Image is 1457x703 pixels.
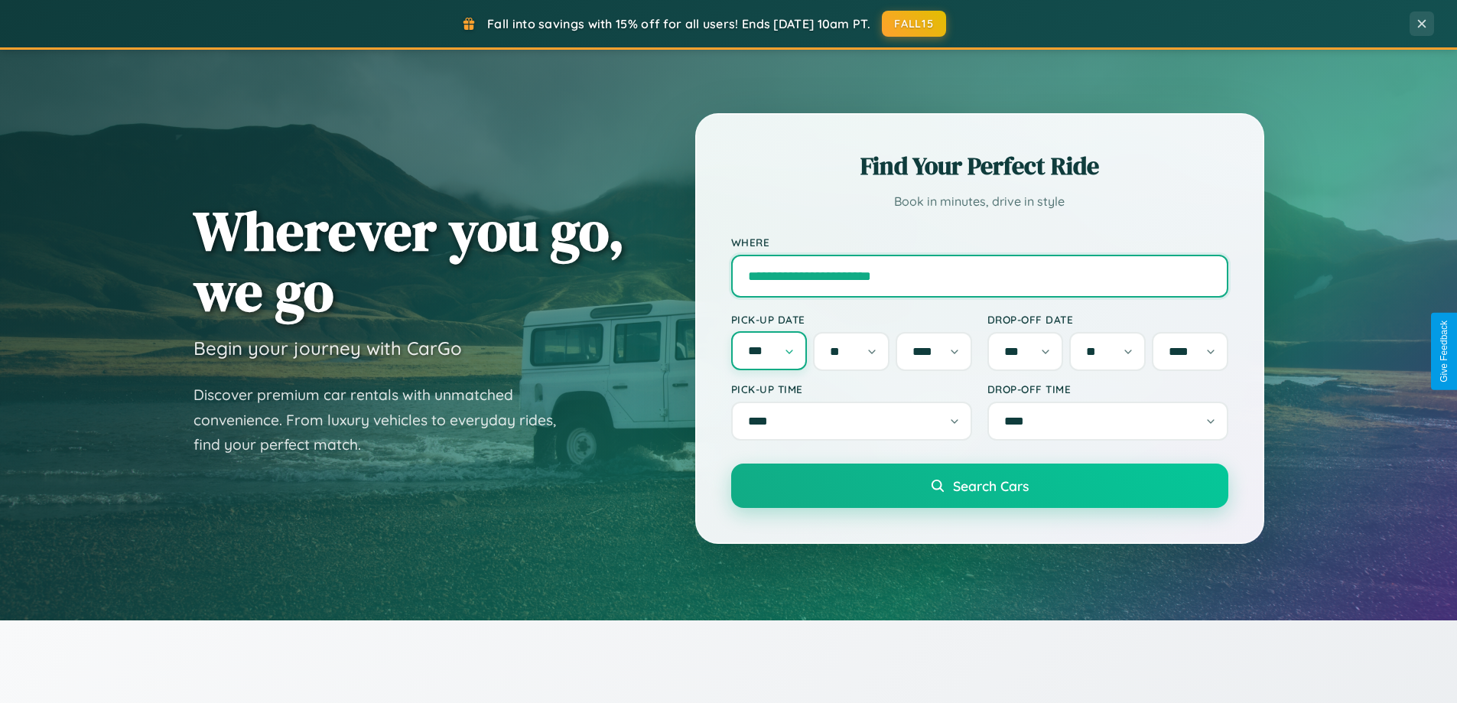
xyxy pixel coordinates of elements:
[731,382,972,395] label: Pick-up Time
[987,313,1228,326] label: Drop-off Date
[487,16,870,31] span: Fall into savings with 15% off for all users! Ends [DATE] 10am PT.
[731,313,972,326] label: Pick-up Date
[194,337,462,360] h3: Begin your journey with CarGo
[194,200,625,321] h1: Wherever you go, we go
[731,149,1228,183] h2: Find Your Perfect Ride
[1439,321,1449,382] div: Give Feedback
[953,477,1029,494] span: Search Cars
[194,382,576,457] p: Discover premium car rentals with unmatched convenience. From luxury vehicles to everyday rides, ...
[731,464,1228,508] button: Search Cars
[882,11,946,37] button: FALL15
[731,236,1228,249] label: Where
[987,382,1228,395] label: Drop-off Time
[731,190,1228,213] p: Book in minutes, drive in style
